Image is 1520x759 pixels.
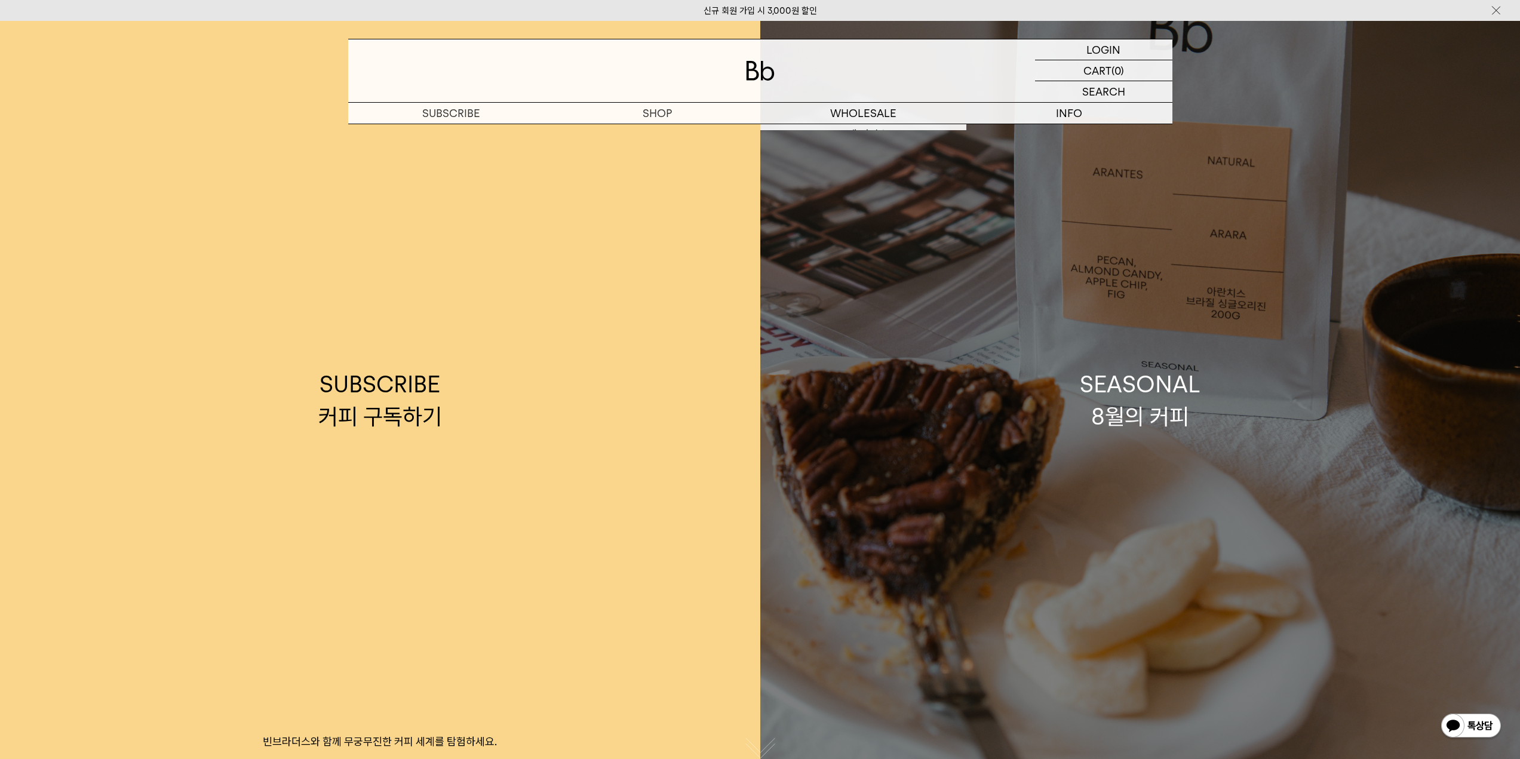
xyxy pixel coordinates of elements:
a: CART (0) [1035,60,1172,81]
p: (0) [1111,60,1124,81]
a: SHOP [554,103,760,124]
p: LOGIN [1086,39,1120,60]
div: SEASONAL 8월의 커피 [1080,368,1200,432]
a: 신규 회원 가입 시 3,000원 할인 [704,5,817,16]
img: 로고 [746,61,775,81]
p: SEARCH [1082,81,1125,102]
a: LOGIN [1035,39,1172,60]
div: SUBSCRIBE 커피 구독하기 [318,368,442,432]
a: 도매 서비스 [760,124,966,145]
img: 카카오톡 채널 1:1 채팅 버튼 [1440,712,1502,741]
p: INFO [966,103,1172,124]
a: SUBSCRIBE [348,103,554,124]
p: CART [1083,60,1111,81]
p: WHOLESALE [760,103,966,124]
